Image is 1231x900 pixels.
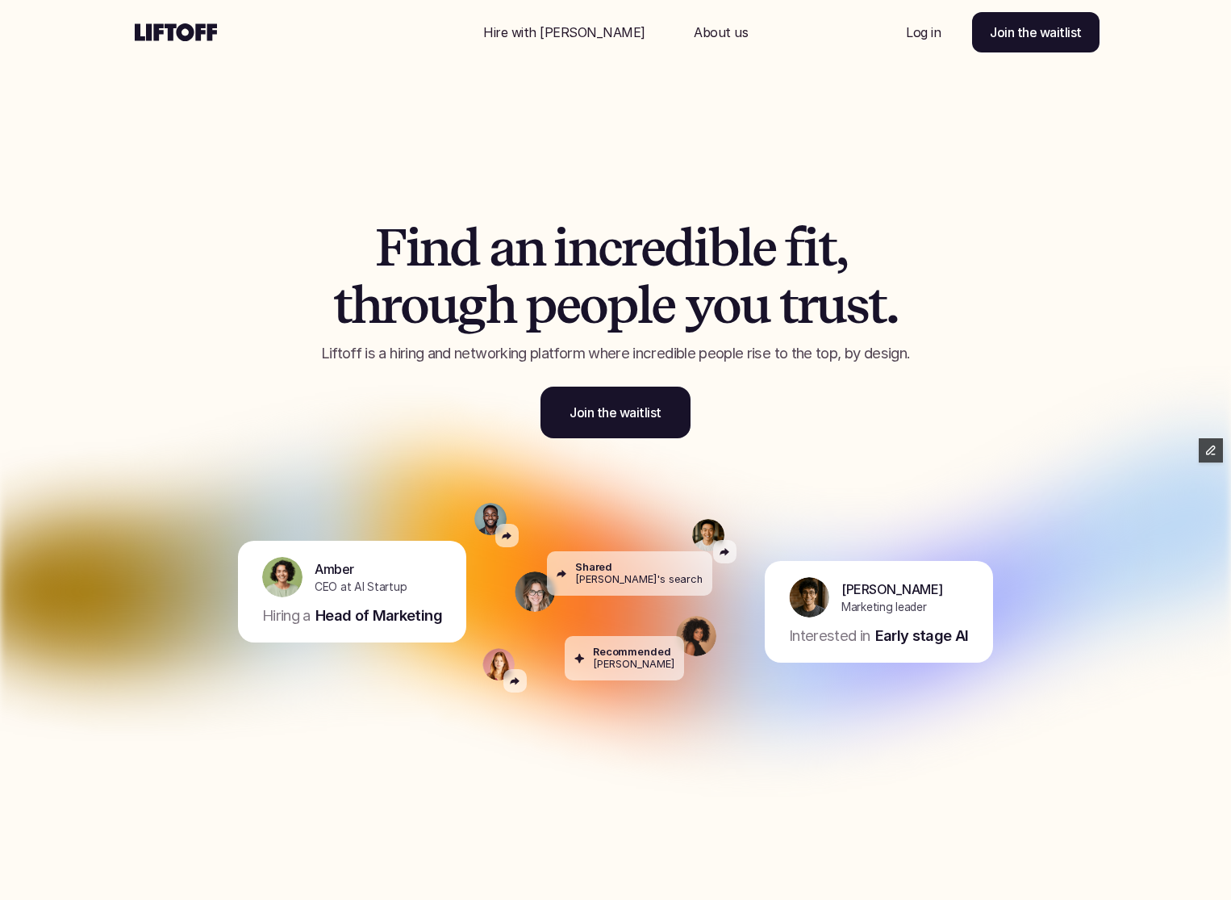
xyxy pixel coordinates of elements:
span: o [712,277,740,333]
span: u [428,277,457,333]
span: c [598,220,621,276]
p: Join the waitlist [990,23,1082,42]
span: p [525,277,556,333]
p: Hiring a [262,605,311,626]
span: l [637,277,651,333]
a: Nav Link [887,13,960,52]
span: . [886,277,898,333]
p: Interested in [789,626,870,647]
a: Join the waitlist [540,387,691,438]
p: Liftoff is a hiring and networking platform where incredible people rise to the top, by design. [273,343,958,364]
p: Head of Marketing [315,605,442,626]
p: Join the waitlist [570,403,661,422]
p: CEO at AI Startup [315,578,407,595]
p: [PERSON_NAME] [593,658,674,670]
p: Recommended [593,646,671,658]
span: i [803,220,818,276]
p: [PERSON_NAME] [841,579,943,598]
span: y [685,277,713,333]
span: d [664,220,694,276]
span: b [708,220,738,276]
span: n [515,220,545,276]
button: Edit Framer Content [1199,438,1223,463]
span: n [568,220,598,276]
span: l [738,220,752,276]
a: Nav Link [464,13,665,52]
span: p [607,277,637,333]
span: r [621,220,641,276]
span: r [797,277,816,333]
span: t [333,277,351,333]
p: Amber [315,559,354,578]
p: Marketing leader [841,598,927,615]
span: o [579,277,607,333]
p: Shared [575,561,612,573]
span: i [553,220,568,276]
span: u [816,277,845,333]
p: [PERSON_NAME]'s search [575,573,703,585]
span: f [785,220,803,276]
span: e [641,220,665,276]
p: Log in [906,23,941,42]
span: , [836,220,847,276]
span: h [486,277,515,333]
span: i [406,220,420,276]
span: g [457,277,486,333]
span: h [351,277,381,333]
p: About us [694,23,748,42]
span: d [449,220,479,276]
span: n [419,220,449,276]
span: o [400,277,428,333]
a: Join the waitlist [972,12,1100,52]
span: e [651,277,675,333]
p: Early stage AI [875,626,969,647]
span: i [694,220,708,276]
span: F [375,220,406,276]
span: t [779,277,797,333]
p: Hire with [PERSON_NAME] [483,23,645,42]
span: e [556,277,580,333]
span: e [752,220,776,276]
span: t [868,277,886,333]
span: u [740,277,770,333]
span: r [381,277,400,333]
span: a [489,220,515,276]
span: t [818,220,836,276]
a: Nav Link [674,13,767,52]
span: s [845,277,868,333]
